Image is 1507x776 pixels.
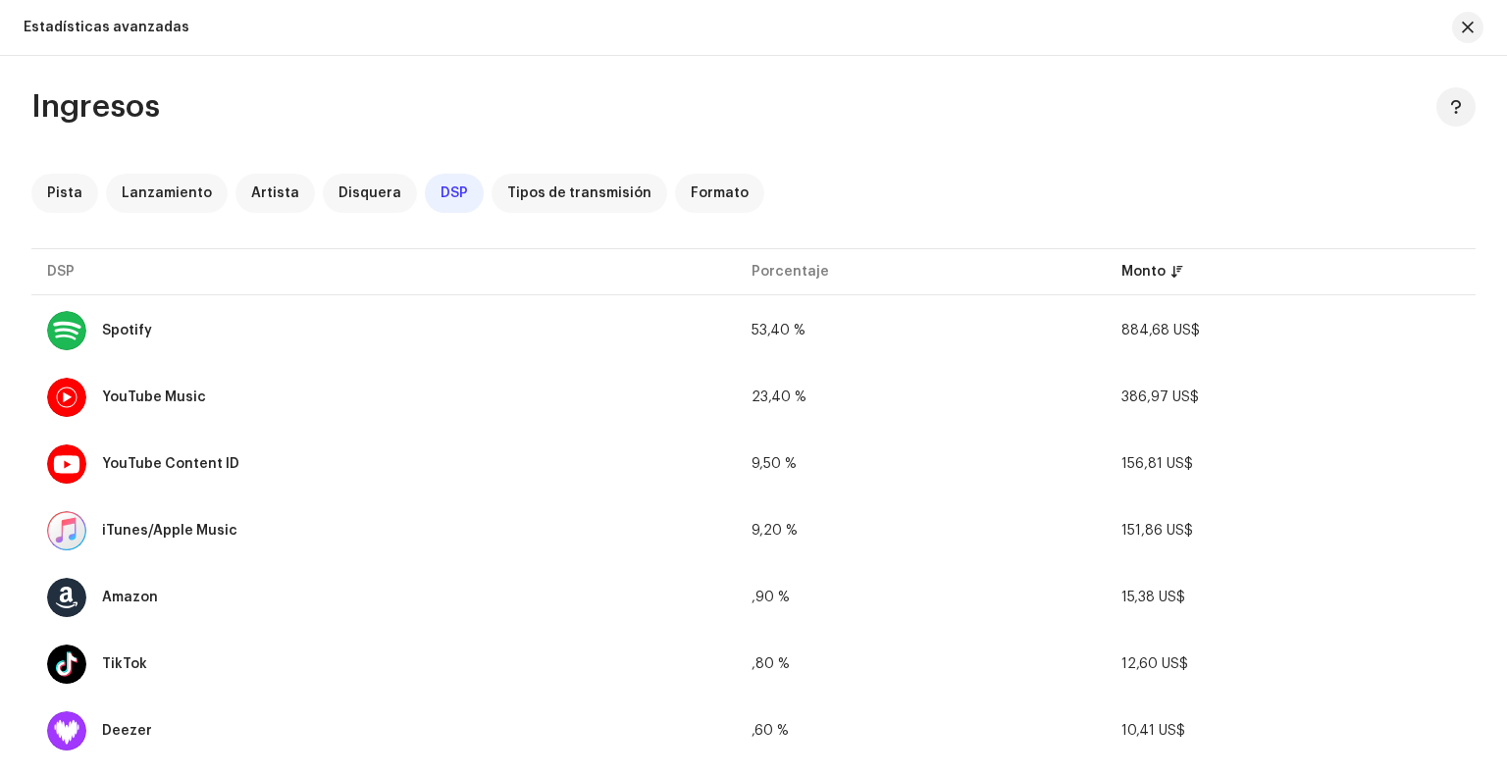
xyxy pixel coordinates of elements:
[752,657,790,671] span: ,80 %
[338,185,401,201] span: Disquera
[1121,457,1193,471] span: 156,81 US$
[752,390,806,404] span: 23,40 %
[441,185,468,201] span: DSP
[1121,324,1200,337] span: 884,68 US$
[691,185,749,201] span: Formato
[507,185,651,201] span: Tipos de transmisión
[752,457,797,471] span: 9,50 %
[1121,657,1188,671] span: 12,60 US$
[1121,724,1185,738] span: 10,41 US$
[1121,591,1185,604] span: 15,38 US$
[752,591,790,604] span: ,90 %
[752,524,798,538] span: 9,20 %
[1121,524,1193,538] span: 151,86 US$
[1121,390,1199,404] span: 386,97 US$
[752,324,805,337] span: 53,40 %
[752,724,789,738] span: ,60 %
